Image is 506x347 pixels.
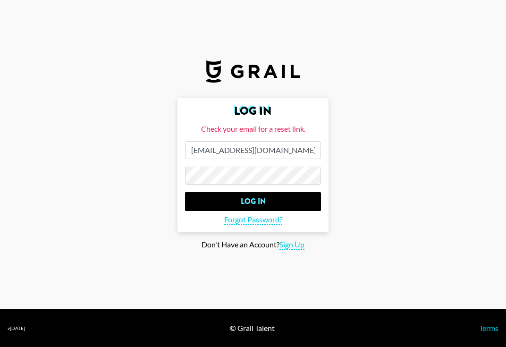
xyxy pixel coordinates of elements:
div: v [DATE] [8,325,25,331]
input: Email [185,141,321,159]
input: Log In [185,192,321,211]
div: Don't Have an Account? [8,240,498,250]
img: Grail Talent Logo [206,60,300,83]
span: Forgot Password? [224,215,282,225]
h2: Log In [185,105,321,117]
div: © Grail Talent [230,323,275,333]
span: Sign Up [279,240,304,250]
div: Check your email for a reset link. [185,124,321,134]
a: Terms [479,323,498,332]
